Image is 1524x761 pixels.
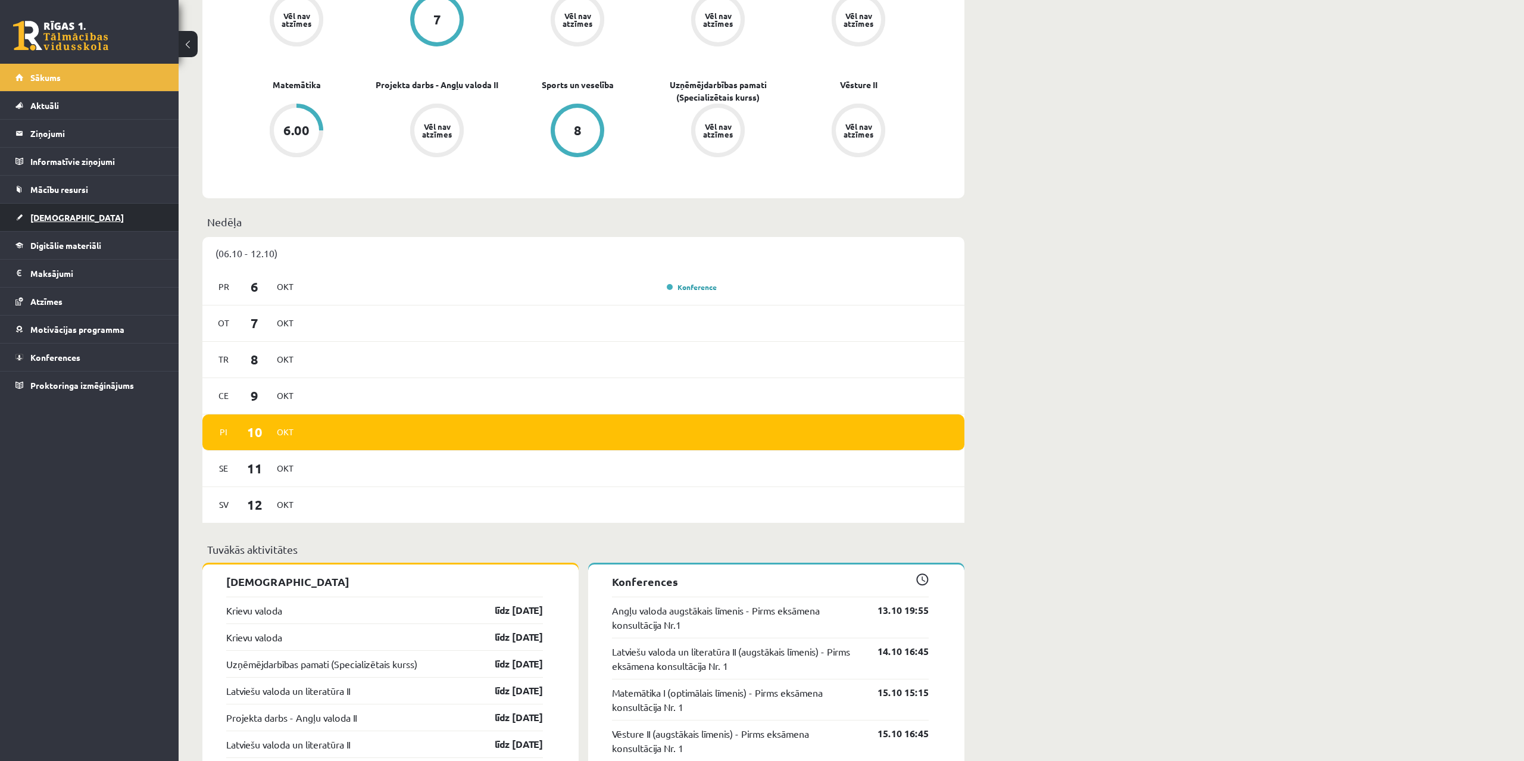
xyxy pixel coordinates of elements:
div: Vēl nav atzīmes [561,12,594,27]
a: 15.10 16:45 [860,726,929,741]
div: Vēl nav atzīmes [842,12,875,27]
a: 13.10 19:55 [860,603,929,617]
span: 9 [236,386,273,406]
a: Latviešu valoda un literatūra II (augstākais līmenis) - Pirms eksāmena konsultācija Nr. 1 [612,644,860,673]
a: līdz [DATE] [474,710,543,725]
div: Vēl nav atzīmes [701,123,735,138]
span: 6 [236,277,273,297]
div: Vēl nav atzīmes [701,12,735,27]
a: līdz [DATE] [474,684,543,698]
a: Latviešu valoda un literatūra II [226,737,350,751]
legend: Ziņojumi [30,120,164,147]
a: Vēl nav atzīmes [648,104,788,160]
a: Digitālie materiāli [15,232,164,259]
span: Sākums [30,72,61,83]
div: 8 [574,124,582,137]
a: līdz [DATE] [474,737,543,751]
span: Ot [211,314,236,332]
div: Vēl nav atzīmes [280,12,313,27]
span: Aktuāli [30,100,59,111]
a: 6.00 [226,104,367,160]
span: Atzīmes [30,296,63,307]
a: Mācību resursi [15,176,164,203]
span: Okt [273,277,298,296]
a: Informatīvie ziņojumi [15,148,164,175]
a: Latviešu valoda un literatūra II [226,684,350,698]
a: Matemātika I (optimālais līmenis) - Pirms eksāmena konsultācija Nr. 1 [612,685,860,714]
span: Tr [211,350,236,369]
span: Mācību resursi [30,184,88,195]
a: Uzņēmējdarbības pamati (Specializētais kurss) [648,79,788,104]
a: Krievu valoda [226,630,282,644]
span: Okt [273,386,298,405]
span: [DEMOGRAPHIC_DATA] [30,212,124,223]
span: Pi [211,423,236,441]
span: 7 [236,313,273,333]
a: Projekta darbs - Angļu valoda II [226,710,357,725]
a: Proktoringa izmēģinājums [15,372,164,399]
span: Se [211,459,236,478]
a: Sākums [15,64,164,91]
span: Okt [273,423,298,441]
a: Uzņēmējdarbības pamati (Specializētais kurss) [226,657,417,671]
a: Konference [667,282,717,292]
a: Matemātika [273,79,321,91]
a: līdz [DATE] [474,630,543,644]
span: Digitālie materiāli [30,240,101,251]
div: 6.00 [283,124,310,137]
p: [DEMOGRAPHIC_DATA] [226,573,543,590]
a: 15.10 15:15 [860,685,929,700]
a: 14.10 16:45 [860,644,929,659]
p: Tuvākās aktivitātes [207,541,960,557]
span: Motivācijas programma [30,324,124,335]
div: Vēl nav atzīmes [420,123,454,138]
a: [DEMOGRAPHIC_DATA] [15,204,164,231]
a: Angļu valoda augstākais līmenis - Pirms eksāmena konsultācija Nr.1 [612,603,860,632]
div: (06.10 - 12.10) [202,237,964,269]
a: Atzīmes [15,288,164,315]
div: 7 [433,13,441,26]
a: Sports un veselība [542,79,614,91]
span: Okt [273,495,298,514]
a: Vēl nav atzīmes [367,104,507,160]
a: Vēl nav atzīmes [788,104,929,160]
span: Okt [273,314,298,332]
a: Projekta darbs - Angļu valoda II [376,79,498,91]
legend: Maksājumi [30,260,164,287]
legend: Informatīvie ziņojumi [30,148,164,175]
span: Proktoringa izmēģinājums [30,380,134,391]
span: Konferences [30,352,80,363]
a: Vēsture II (augstākais līmenis) - Pirms eksāmena konsultācija Nr. 1 [612,726,860,755]
span: 11 [236,459,273,478]
span: Okt [273,459,298,478]
a: līdz [DATE] [474,657,543,671]
a: Krievu valoda [226,603,282,617]
a: 8 [507,104,648,160]
a: Vēsture II [840,79,877,91]
p: Konferences [612,573,929,590]
div: Vēl nav atzīmes [842,123,875,138]
span: Sv [211,495,236,514]
span: 10 [236,422,273,442]
span: Pr [211,277,236,296]
a: Motivācijas programma [15,316,164,343]
a: Ziņojumi [15,120,164,147]
a: Konferences [15,344,164,371]
span: 12 [236,495,273,514]
a: Maksājumi [15,260,164,287]
p: Nedēļa [207,214,960,230]
span: 8 [236,350,273,369]
span: Ce [211,386,236,405]
span: Okt [273,350,298,369]
a: Aktuāli [15,92,164,119]
a: līdz [DATE] [474,603,543,617]
a: Rīgas 1. Tālmācības vidusskola [13,21,108,51]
